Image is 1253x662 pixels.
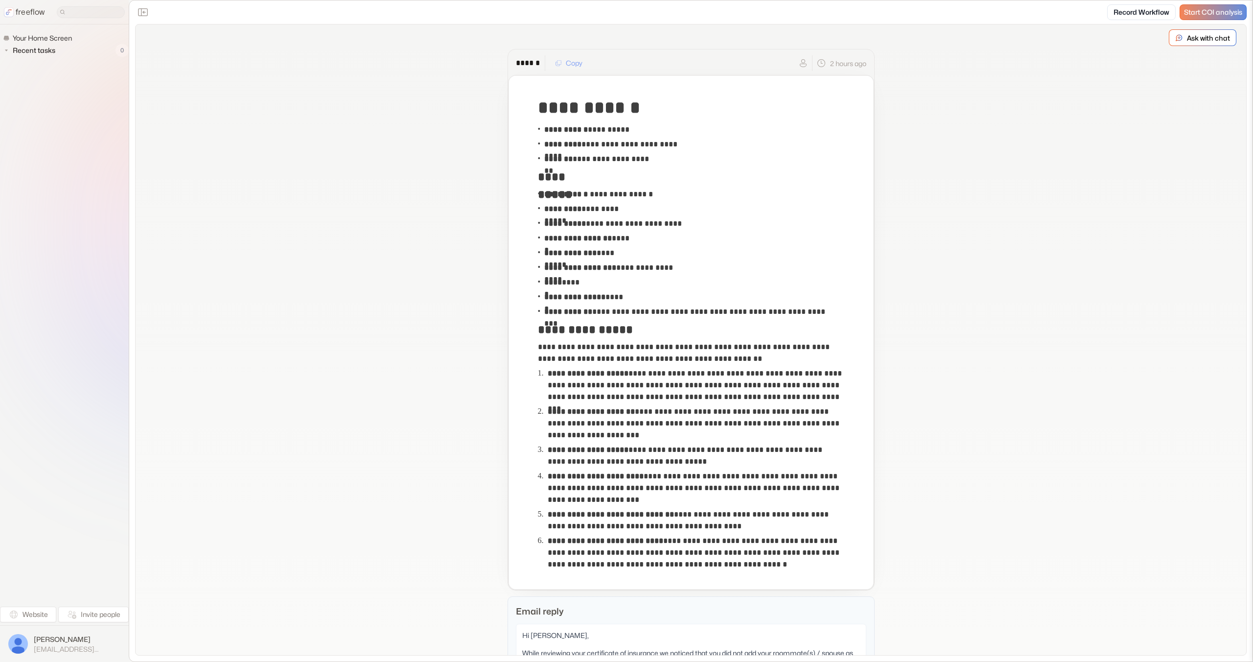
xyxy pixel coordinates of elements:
button: Copy [549,55,588,71]
span: Recent tasks [11,46,58,55]
button: [PERSON_NAME][EMAIL_ADDRESS][DOMAIN_NAME] [6,632,123,656]
span: [EMAIL_ADDRESS][DOMAIN_NAME] [34,645,120,654]
span: 0 [116,44,129,57]
p: 2 hours ago [830,58,866,69]
button: Close the sidebar [135,4,151,20]
a: freeflow [4,6,45,18]
p: Hi [PERSON_NAME], [522,630,860,641]
p: freeflow [16,6,45,18]
span: [PERSON_NAME] [34,635,120,644]
a: Your Home Screen [3,32,76,44]
a: Record Workflow [1107,4,1176,20]
a: Start COI analysis [1180,4,1247,20]
span: Your Home Screen [11,33,75,43]
button: Invite people [58,607,129,622]
img: profile [8,634,28,654]
p: Email reply [516,605,866,618]
p: Ask with chat [1187,33,1230,43]
span: Start COI analysis [1184,8,1242,17]
button: Recent tasks [3,45,59,56]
